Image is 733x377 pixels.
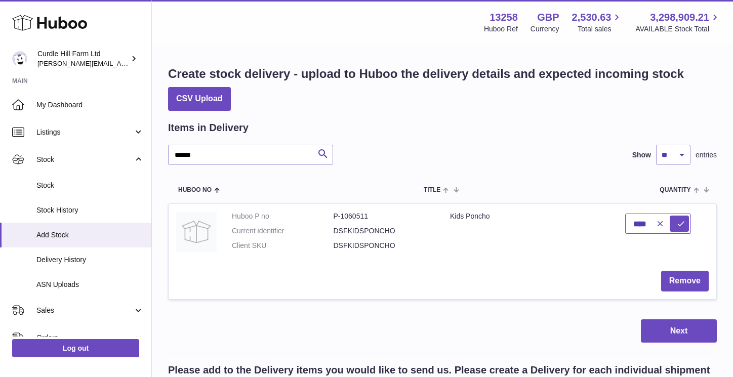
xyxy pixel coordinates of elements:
a: 2,530.63 Total sales [572,11,623,34]
span: My Dashboard [36,100,144,110]
span: Delivery History [36,255,144,265]
a: 3,298,909.21 AVAILABLE Stock Total [635,11,721,34]
button: CSV Upload [168,87,231,111]
span: Stock [36,155,133,164]
h1: Create stock delivery - upload to Huboo the delivery details and expected incoming stock [168,66,684,82]
div: Huboo Ref [484,24,518,34]
strong: GBP [537,11,559,24]
dt: Client SKU [232,241,334,250]
button: Next [641,319,717,343]
strong: 13258 [490,11,518,24]
button: Remove [661,271,709,291]
span: [PERSON_NAME][EMAIL_ADDRESS][DOMAIN_NAME] [37,59,203,67]
span: Total sales [578,24,623,34]
dd: P-1060511 [334,212,435,221]
dd: DSFKIDSPONCHO [334,241,435,250]
dt: Current identifier [232,226,334,236]
span: Title [424,187,440,193]
span: Listings [36,128,133,137]
dt: Huboo P no [232,212,334,221]
span: Add Stock [36,230,144,240]
span: Quantity [660,187,690,193]
span: AVAILABLE Stock Total [635,24,721,34]
span: ASN Uploads [36,280,144,289]
h2: Items in Delivery [168,121,249,135]
div: Currency [531,24,559,34]
td: Kids Poncho [442,204,618,263]
img: james@diddlysquatfarmshop.com [12,51,27,66]
a: Log out [12,339,139,357]
label: Show [632,150,651,160]
span: 2,530.63 [572,11,612,24]
img: Kids Poncho [176,212,217,252]
span: Orders [36,333,133,343]
span: Stock [36,181,144,190]
span: 3,298,909.21 [650,11,709,24]
dd: DSFKIDSPONCHO [334,226,435,236]
span: Sales [36,306,133,315]
div: Curdle Hill Farm Ltd [37,49,129,68]
span: Huboo no [178,187,212,193]
span: Stock History [36,205,144,215]
span: entries [696,150,717,160]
